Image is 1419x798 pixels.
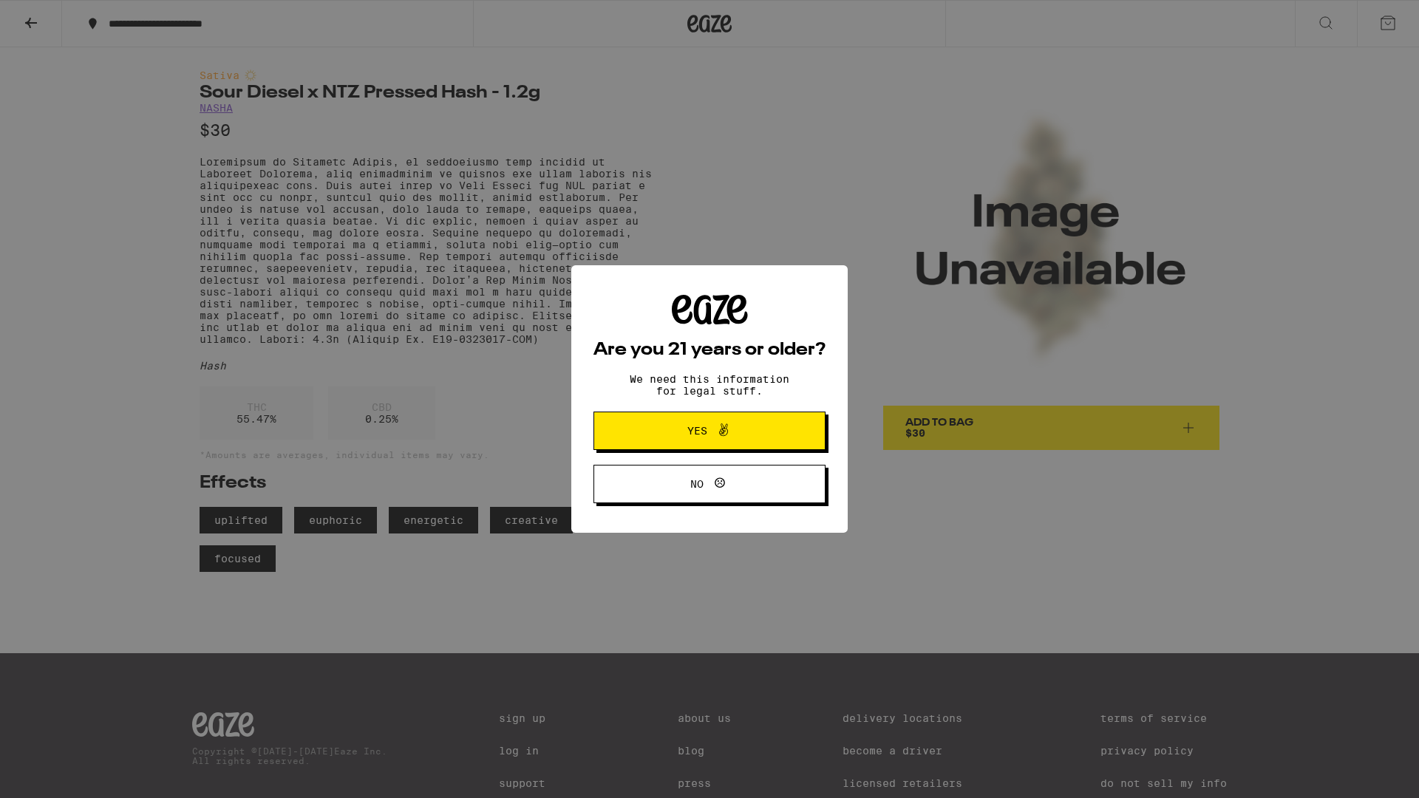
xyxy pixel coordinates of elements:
[593,465,826,503] button: No
[593,412,826,450] button: Yes
[690,479,704,489] span: No
[687,426,707,436] span: Yes
[617,373,802,397] p: We need this information for legal stuff.
[1327,754,1404,791] iframe: Opens a widget where you can find more information
[593,341,826,359] h2: Are you 21 years or older?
